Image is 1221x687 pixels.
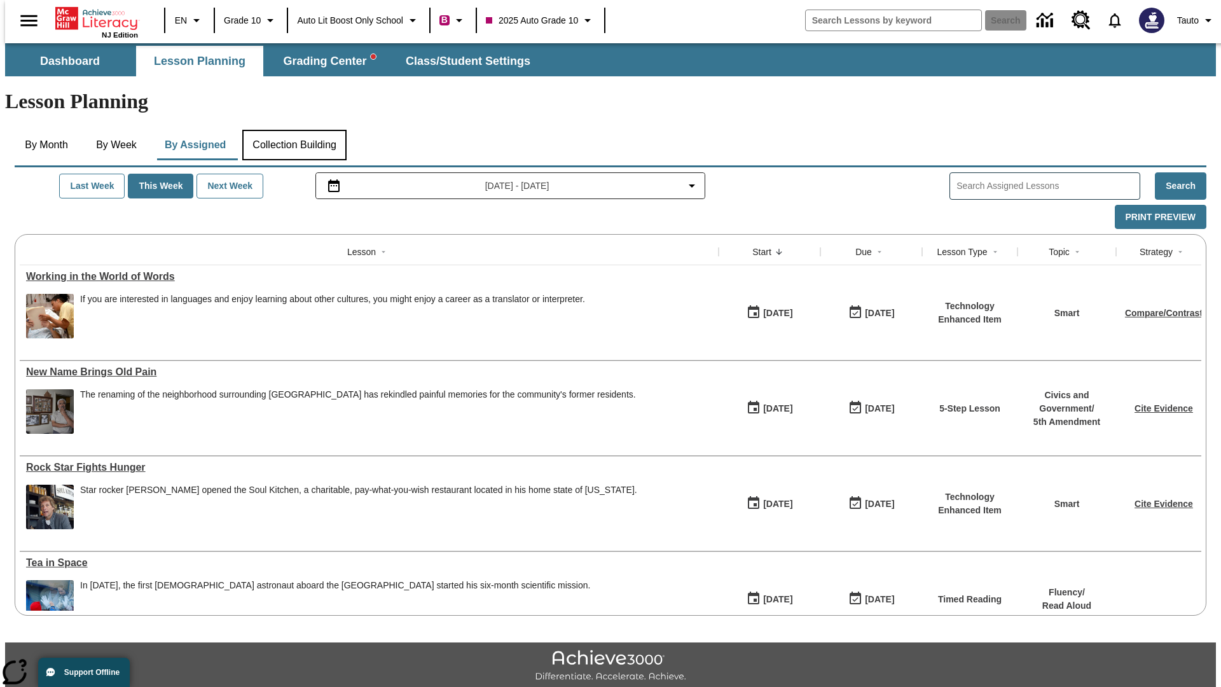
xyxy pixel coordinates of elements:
[26,485,74,529] img: A man in a restaurant with jars and dishes in the background and a sign that says Soul Kitchen. R...
[1042,599,1091,613] p: Read Aloud
[55,6,138,31] a: Home
[169,9,210,32] button: Language: EN, Select a language
[64,668,120,677] span: Support Offline
[1070,244,1085,260] button: Sort
[80,580,590,625] span: In December 2015, the first British astronaut aboard the International Space Station started his ...
[1177,14,1199,27] span: Tauto
[26,462,712,473] a: Rock Star Fights Hunger , Lessons
[752,246,771,258] div: Start
[406,54,530,69] span: Class/Student Settings
[1054,307,1080,320] p: Smart
[376,244,391,260] button: Sort
[175,14,187,27] span: EN
[956,177,1140,195] input: Search Assigned Lessons
[5,43,1216,76] div: SubNavbar
[59,174,125,198] button: Last Week
[928,300,1011,326] p: Technology Enhanced Item
[939,402,1000,415] p: 5-Step Lesson
[441,12,448,28] span: B
[128,174,193,198] button: This Week
[1024,389,1110,415] p: Civics and Government /
[26,462,712,473] div: Rock Star Fights Hunger
[80,389,636,400] div: The renaming of the neighborhood surrounding [GEOGRAPHIC_DATA] has rekindled painful memories for...
[481,9,600,32] button: Class: 2025 Auto Grade 10, Select your class
[1140,246,1173,258] div: Strategy
[1135,499,1193,509] a: Cite Evidence
[938,593,1002,606] p: Timed Reading
[80,485,637,529] div: Star rocker Jon Bon Jovi opened the Soul Kitchen, a charitable, pay-what-you-wish restaurant loca...
[1139,8,1164,33] img: Avatar
[26,366,712,378] a: New Name Brings Old Pain, Lessons
[15,130,78,160] button: By Month
[763,592,792,607] div: [DATE]
[38,658,130,687] button: Support Offline
[219,9,283,32] button: Grade: Grade 10, Select a grade
[763,496,792,512] div: [DATE]
[844,301,899,325] button: 10/07/25: Last day the lesson can be accessed
[80,389,636,434] div: The renaming of the neighborhood surrounding Dodger Stadium has rekindled painful memories for th...
[26,294,74,338] img: An interpreter holds a document for a patient at a hospital. Interpreters help people by translat...
[1115,205,1206,230] button: Print Preview
[40,54,100,69] span: Dashboard
[297,14,403,27] span: Auto Lit Boost only School
[80,294,585,338] span: If you are interested in languages and enjoy learning about other cultures, you might enjoy a car...
[26,366,712,378] div: New Name Brings Old Pain
[1049,246,1070,258] div: Topic
[742,301,797,325] button: 10/07/25: First time the lesson was available
[26,557,712,569] a: Tea in Space, Lessons
[6,46,134,76] button: Dashboard
[434,9,472,32] button: Boost Class color is violet red. Change class color
[486,14,578,27] span: 2025 Auto Grade 10
[26,271,712,282] div: Working in the World of Words
[80,580,590,591] div: In [DATE], the first [DEMOGRAPHIC_DATA] astronaut aboard the [GEOGRAPHIC_DATA] started his six-mo...
[26,580,74,625] img: An astronaut, the first from the United Kingdom to travel to the International Space Station, wav...
[865,401,894,417] div: [DATE]
[1054,497,1080,511] p: Smart
[5,46,542,76] div: SubNavbar
[1172,9,1221,32] button: Profile/Settings
[371,54,376,59] svg: writing assistant alert
[55,4,138,39] div: Home
[742,587,797,611] button: 10/06/25: First time the lesson was available
[242,130,347,160] button: Collection Building
[485,179,549,193] span: [DATE] - [DATE]
[26,557,712,569] div: Tea in Space
[742,396,797,420] button: 10/07/25: First time the lesson was available
[224,14,261,27] span: Grade 10
[85,130,148,160] button: By Week
[763,401,792,417] div: [DATE]
[1042,586,1091,599] p: Fluency /
[865,592,894,607] div: [DATE]
[347,246,376,258] div: Lesson
[1135,403,1193,413] a: Cite Evidence
[988,244,1003,260] button: Sort
[872,244,887,260] button: Sort
[102,31,138,39] span: NJ Edition
[26,389,74,434] img: dodgertown_121813.jpg
[26,271,712,282] a: Working in the World of Words, Lessons
[197,174,263,198] button: Next Week
[396,46,541,76] button: Class/Student Settings
[865,496,894,512] div: [DATE]
[928,490,1011,517] p: Technology Enhanced Item
[292,9,425,32] button: School: Auto Lit Boost only School, Select your school
[1125,308,1203,318] a: Compare/Contrast
[5,90,1216,113] h1: Lesson Planning
[80,485,637,496] div: Star rocker [PERSON_NAME] opened the Soul Kitchen, a charitable, pay-what-you-wish restaurant loc...
[155,130,236,160] button: By Assigned
[1131,4,1172,37] button: Select a new avatar
[771,244,787,260] button: Sort
[806,10,981,31] input: search field
[80,294,585,305] div: If you are interested in languages and enjoy learning about other cultures, you might enjoy a car...
[266,46,393,76] button: Grading Center
[844,396,899,420] button: 10/13/25: Last day the lesson can be accessed
[1173,244,1188,260] button: Sort
[154,54,245,69] span: Lesson Planning
[321,178,700,193] button: Select the date range menu item
[136,46,263,76] button: Lesson Planning
[1024,415,1110,429] p: 5th Amendment
[684,178,700,193] svg: Collapse Date Range Filter
[283,54,375,69] span: Grading Center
